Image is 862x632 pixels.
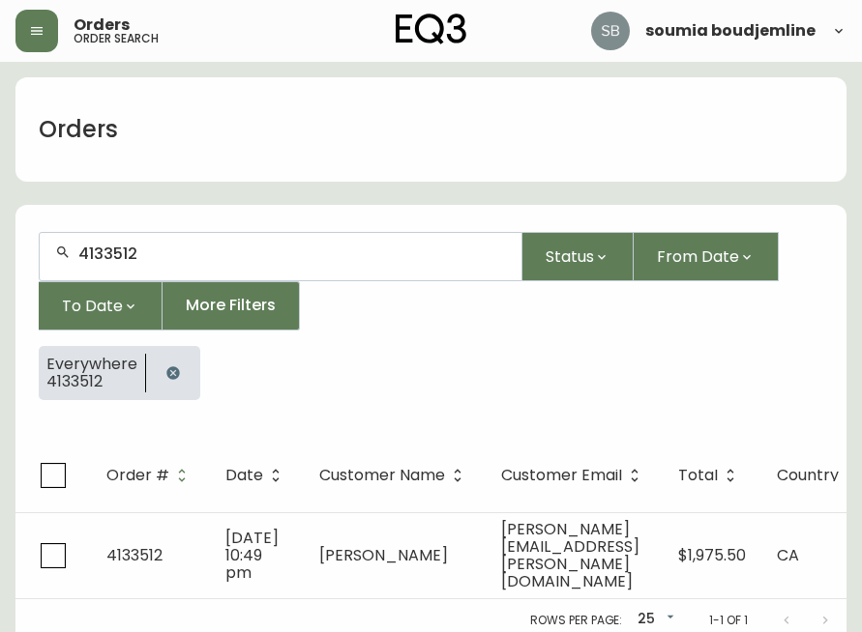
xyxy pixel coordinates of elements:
[657,244,739,269] span: From Date
[319,467,470,484] span: Customer Name
[530,612,622,629] p: Rows per page:
[163,281,300,330] button: More Filters
[709,612,748,629] p: 1-1 of 1
[678,544,746,566] span: $1,975.50
[777,544,799,566] span: CA
[106,467,194,484] span: Order #
[62,294,123,318] span: To Date
[396,14,467,44] img: logo
[591,12,630,50] img: 83621bfd3c61cadf98040c636303d86a
[225,470,263,481] span: Date
[74,33,159,44] h5: order search
[501,470,622,481] span: Customer Email
[678,470,718,481] span: Total
[225,527,279,584] span: [DATE] 10:49 pm
[225,467,288,484] span: Date
[106,470,169,481] span: Order #
[78,244,506,263] input: Search
[645,23,816,39] span: soumia boudjemline
[46,373,137,390] span: 4133512
[634,232,779,281] button: From Date
[777,470,839,481] span: Country
[678,467,743,484] span: Total
[319,544,448,566] span: [PERSON_NAME]
[501,518,639,592] span: [PERSON_NAME][EMAIL_ADDRESS][PERSON_NAME][DOMAIN_NAME]
[546,244,594,269] span: Status
[39,113,118,146] h1: Orders
[46,356,137,373] span: Everywhere
[74,17,130,33] span: Orders
[319,470,445,481] span: Customer Name
[186,295,276,316] span: More Filters
[501,467,647,484] span: Customer Email
[106,544,163,566] span: 4133512
[39,281,163,330] button: To Date
[522,232,634,281] button: Status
